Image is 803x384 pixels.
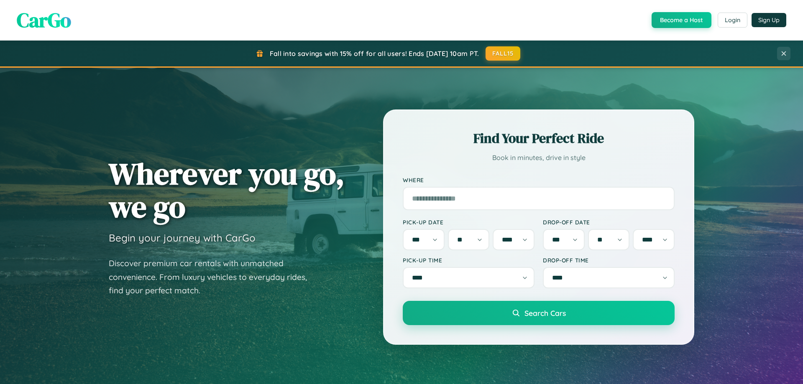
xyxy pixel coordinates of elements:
button: Sign Up [752,13,786,27]
p: Discover premium car rentals with unmatched convenience. From luxury vehicles to everyday rides, ... [109,257,318,298]
p: Book in minutes, drive in style [403,152,675,164]
span: Fall into savings with 15% off for all users! Ends [DATE] 10am PT. [270,49,479,58]
h3: Begin your journey with CarGo [109,231,256,244]
h1: Wherever you go, we go [109,157,345,223]
button: Become a Host [652,12,711,28]
label: Drop-off Date [543,219,675,226]
label: Pick-up Time [403,257,534,264]
span: CarGo [17,6,71,34]
span: Search Cars [524,308,566,318]
button: Login [718,13,747,28]
button: FALL15 [486,46,521,61]
label: Drop-off Time [543,257,675,264]
button: Search Cars [403,301,675,325]
label: Where [403,176,675,183]
h2: Find Your Perfect Ride [403,129,675,147]
label: Pick-up Date [403,219,534,226]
